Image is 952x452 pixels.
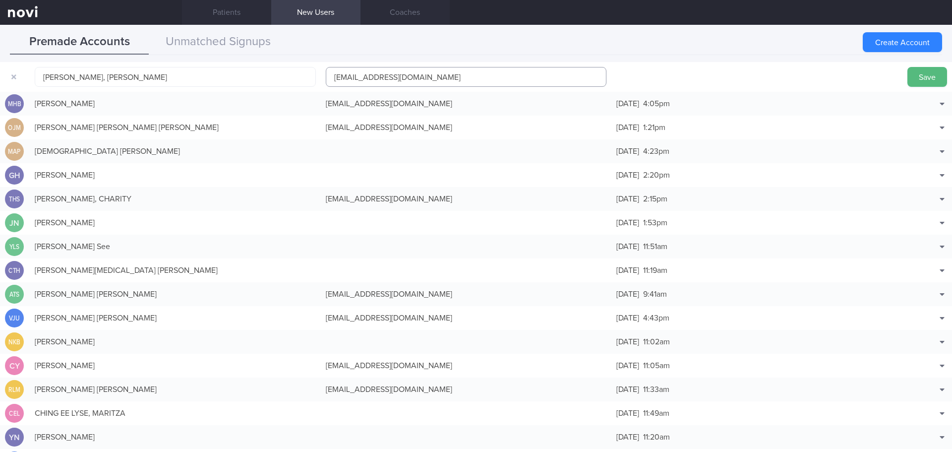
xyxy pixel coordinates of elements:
span: 11:19am [643,266,667,274]
div: [EMAIL_ADDRESS][DOMAIN_NAME] [321,118,612,137]
span: [DATE] [616,362,639,370]
button: Unmatched Signups [149,30,288,55]
span: 11:20am [643,433,670,441]
div: [EMAIL_ADDRESS][DOMAIN_NAME] [321,356,612,376]
div: [EMAIL_ADDRESS][DOMAIN_NAME] [321,380,612,399]
span: 11:02am [643,338,670,346]
div: [PERSON_NAME] [PERSON_NAME] [PERSON_NAME] [30,118,321,137]
span: 4:43pm [643,314,669,322]
div: NKB [6,332,22,352]
span: 1:21pm [643,124,665,131]
div: CHING EE LYSE, MARITZA [30,403,321,423]
button: Create Account [863,32,942,52]
span: [DATE] [616,409,639,417]
div: [EMAIL_ADDRESS][DOMAIN_NAME] [321,284,612,304]
div: [EMAIL_ADDRESS][DOMAIN_NAME] [321,308,612,328]
span: [DATE] [616,338,639,346]
div: JN [5,213,24,233]
div: [PERSON_NAME] [PERSON_NAME] [30,308,321,328]
div: [PERSON_NAME] See [30,237,321,257]
input: email@novi-health.com [326,67,607,87]
div: [PERSON_NAME], CHARITY [30,189,321,209]
div: CY [5,356,24,376]
span: 4:23pm [643,147,669,155]
div: RLM [6,380,22,399]
div: [EMAIL_ADDRESS][DOMAIN_NAME] [321,94,612,114]
div: [DEMOGRAPHIC_DATA] [PERSON_NAME] [30,141,321,161]
div: YN [5,428,24,447]
div: MAP [6,142,22,161]
div: [PERSON_NAME] [30,94,321,114]
span: 9:41am [643,290,667,298]
span: 11:33am [643,386,669,393]
div: THS [6,190,22,209]
span: [DATE] [616,195,639,203]
span: 11:05am [643,362,670,370]
span: [DATE] [616,266,639,274]
div: CEL [6,404,22,423]
input: John Doe [35,67,316,87]
span: [DATE] [616,100,639,108]
div: OJM [6,118,22,137]
span: [DATE] [616,290,639,298]
div: VJU [6,309,22,328]
span: [DATE] [616,147,639,155]
span: 11:49am [643,409,669,417]
span: [DATE] [616,219,639,227]
div: CTH [6,261,22,280]
div: [PERSON_NAME] [30,165,321,185]
div: [PERSON_NAME][MEDICAL_DATA] [PERSON_NAME] [30,260,321,280]
div: MHB [6,94,22,114]
span: [DATE] [616,386,639,393]
div: YLS [6,237,22,257]
div: [EMAIL_ADDRESS][DOMAIN_NAME] [321,189,612,209]
span: [DATE] [616,433,639,441]
span: 2:20pm [643,171,670,179]
div: [PERSON_NAME] [30,213,321,233]
div: [PERSON_NAME] [30,427,321,447]
span: [DATE] [616,124,639,131]
button: Premade Accounts [10,30,149,55]
span: 11:51am [643,243,667,251]
div: [PERSON_NAME] [PERSON_NAME] [30,284,321,304]
div: [PERSON_NAME] [30,332,321,352]
span: [DATE] [616,171,639,179]
button: Save [907,67,947,87]
span: [DATE] [616,243,639,251]
div: GH [5,166,24,185]
div: [PERSON_NAME] [PERSON_NAME] [30,380,321,399]
span: 1:53pm [643,219,667,227]
div: [PERSON_NAME] [30,356,321,376]
span: 4:05pm [643,100,670,108]
span: [DATE] [616,314,639,322]
span: 2:15pm [643,195,667,203]
div: ATS [6,285,22,304]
